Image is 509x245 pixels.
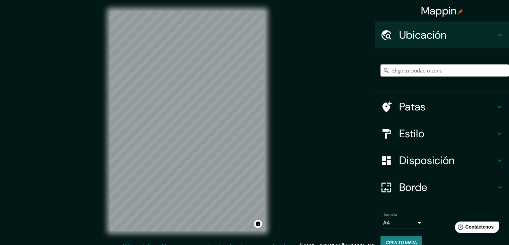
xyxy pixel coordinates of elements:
div: A4 [383,217,423,228]
canvas: Mapa [110,11,265,231]
div: Estilo [375,120,509,147]
font: Tamaño [383,212,397,217]
div: Borde [375,174,509,201]
font: Estilo [399,127,424,141]
font: Disposición [399,153,454,167]
font: Ubicación [399,28,447,42]
font: Mappin [421,4,457,18]
div: Patas [375,93,509,120]
div: Disposición [375,147,509,174]
iframe: Lanzador de widgets de ayuda [449,219,502,238]
img: pin-icon.png [458,9,463,14]
div: Ubicación [375,21,509,48]
font: Borde [399,180,427,194]
font: A4 [383,219,390,226]
input: Elige tu ciudad o zona [380,64,509,77]
button: Activar o desactivar atribución [254,220,262,228]
font: Patas [399,100,426,114]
